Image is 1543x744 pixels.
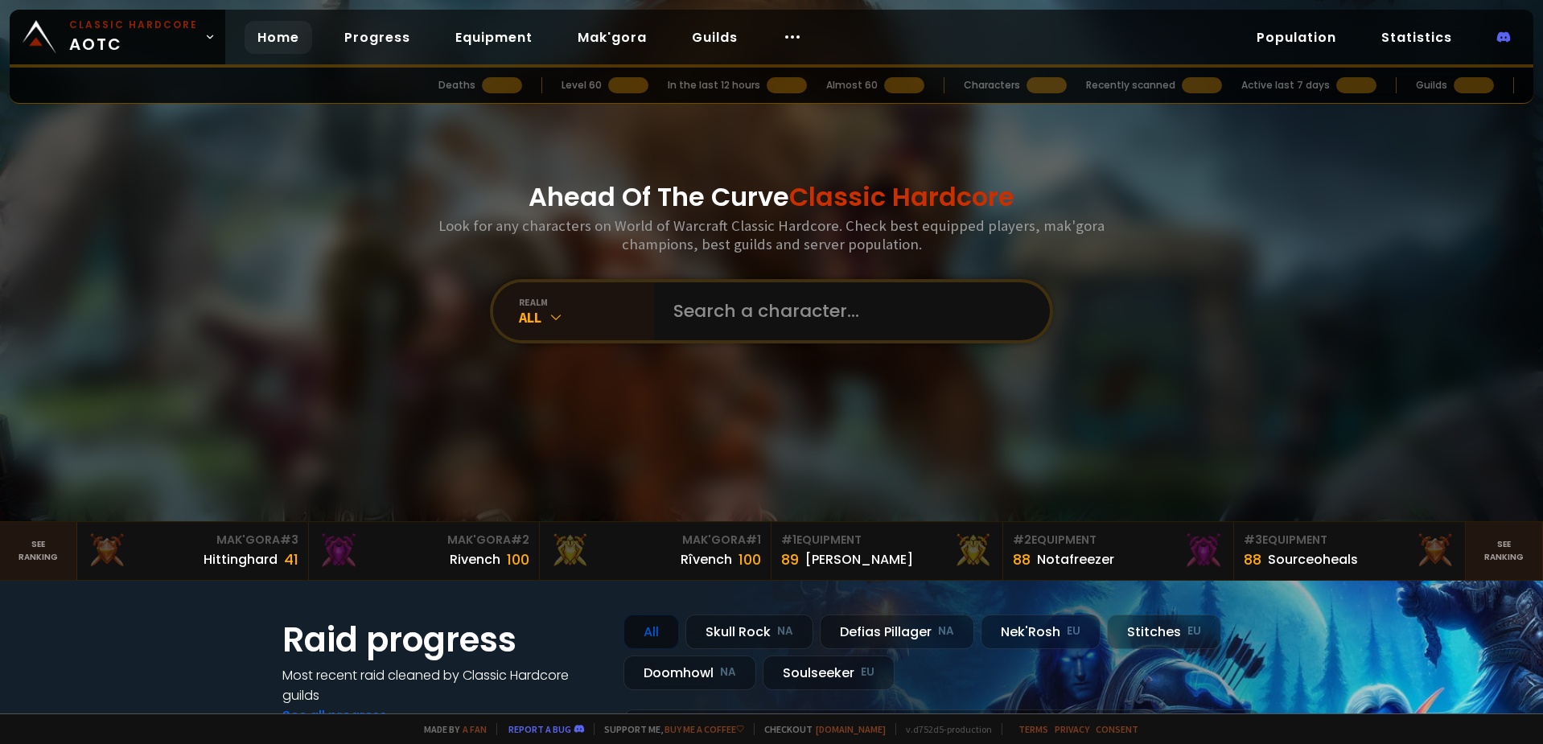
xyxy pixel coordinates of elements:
small: NA [720,664,736,680]
span: Checkout [754,723,886,735]
div: Sourceoheals [1268,549,1358,569]
input: Search a character... [664,282,1031,340]
div: 88 [1244,549,1261,570]
div: Rîvench [681,549,732,569]
div: 100 [739,549,761,570]
a: Mak'Gora#3Hittinghard41 [77,522,309,580]
a: Terms [1018,723,1048,735]
small: EU [1067,623,1080,639]
h1: Ahead Of The Curve [529,178,1014,216]
div: Mak'Gora [549,532,761,549]
div: Hittinghard [204,549,278,569]
span: v. d752d5 - production [895,723,992,735]
div: Recently scanned [1086,78,1175,92]
span: AOTC [69,18,198,56]
a: Buy me a coffee [665,723,744,735]
a: Statistics [1368,21,1465,54]
a: Guilds [679,21,751,54]
span: Support me, [594,723,744,735]
small: NA [938,623,954,639]
a: Seeranking [1466,522,1543,580]
div: Almost 60 [826,78,878,92]
div: Doomhowl [623,656,756,690]
div: [PERSON_NAME] [805,549,913,569]
span: # 2 [1013,532,1031,548]
a: See all progress [282,706,387,725]
a: [DOMAIN_NAME] [816,723,886,735]
a: Mak'gora [565,21,660,54]
div: Mak'Gora [87,532,298,549]
div: Level 60 [562,78,602,92]
a: Privacy [1055,723,1089,735]
span: # 1 [746,532,761,548]
span: Made by [414,723,487,735]
a: Progress [331,21,423,54]
a: Report a bug [508,723,571,735]
div: Notafreezer [1037,549,1114,569]
div: Guilds [1416,78,1447,92]
div: Soulseeker [763,656,895,690]
div: 41 [284,549,298,570]
div: Active last 7 days [1241,78,1330,92]
div: Deaths [438,78,475,92]
div: Equipment [1013,532,1224,549]
span: # 3 [1244,532,1262,548]
small: NA [777,623,793,639]
div: Nek'Rosh [981,615,1101,649]
a: Equipment [442,21,545,54]
span: Classic Hardcore [789,179,1014,215]
small: EU [861,664,874,680]
small: Classic Hardcore [69,18,198,32]
div: Defias Pillager [820,615,974,649]
small: EU [1187,623,1201,639]
a: Consent [1096,723,1138,735]
a: a fan [463,723,487,735]
div: Stitches [1107,615,1221,649]
div: Equipment [1244,532,1455,549]
div: Mak'Gora [319,532,530,549]
div: Skull Rock [685,615,813,649]
h4: Most recent raid cleaned by Classic Hardcore guilds [282,665,604,705]
div: All [623,615,679,649]
div: All [519,308,654,327]
div: realm [519,296,654,308]
a: Home [245,21,312,54]
div: In the last 12 hours [668,78,760,92]
h1: Raid progress [282,615,604,665]
div: Rivench [450,549,500,569]
span: # 3 [280,532,298,548]
div: 100 [507,549,529,570]
a: #1Equipment89[PERSON_NAME] [771,522,1003,580]
a: Mak'Gora#2Rivench100 [309,522,541,580]
span: # 2 [511,532,529,548]
a: #2Equipment88Notafreezer [1003,522,1235,580]
div: Characters [964,78,1020,92]
a: Classic HardcoreAOTC [10,10,225,64]
div: 89 [781,549,799,570]
div: Equipment [781,532,993,549]
span: # 1 [781,532,796,548]
a: #3Equipment88Sourceoheals [1234,522,1466,580]
h3: Look for any characters on World of Warcraft Classic Hardcore. Check best equipped players, mak'g... [432,216,1111,253]
a: Population [1244,21,1349,54]
div: 88 [1013,549,1031,570]
a: Mak'Gora#1Rîvench100 [540,522,771,580]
